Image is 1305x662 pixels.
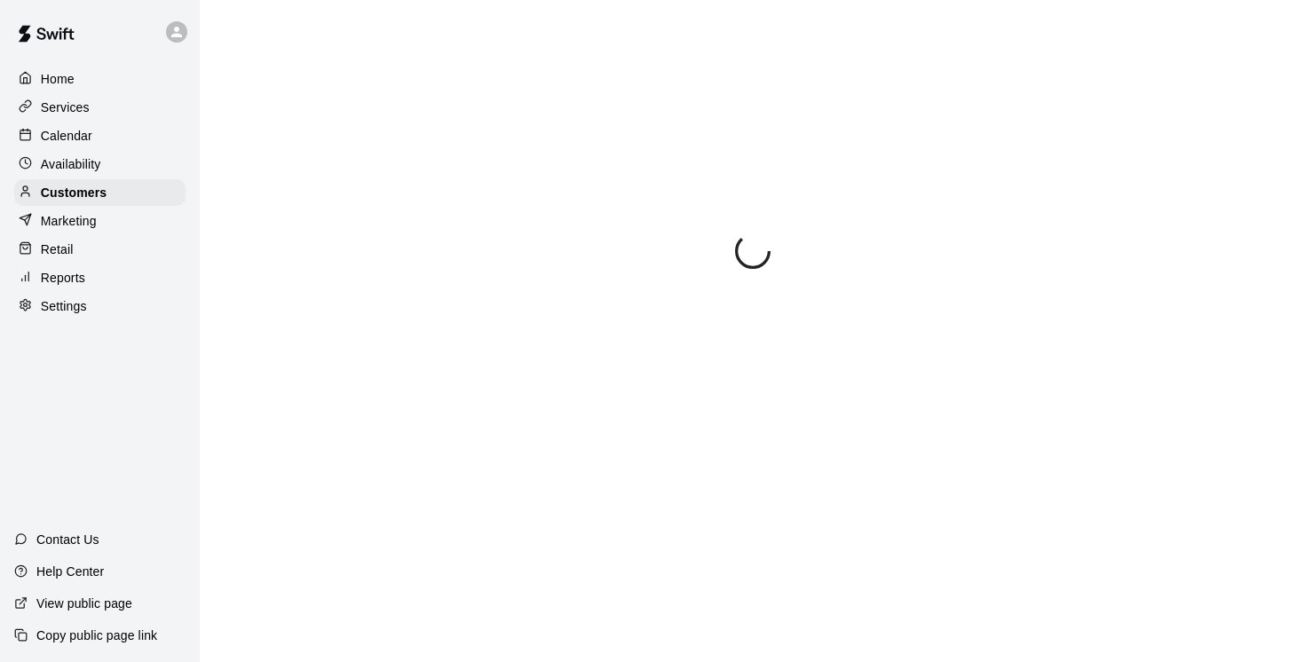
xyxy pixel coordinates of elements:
p: Services [41,99,90,116]
a: Home [14,66,186,92]
a: Reports [14,264,186,291]
p: Reports [41,269,85,287]
a: Availability [14,151,186,177]
a: Services [14,94,186,121]
a: Retail [14,236,186,263]
p: View public page [36,595,132,612]
p: Home [41,70,75,88]
p: Marketing [41,212,97,230]
p: Calendar [41,127,92,145]
p: Contact Us [36,531,99,548]
p: Help Center [36,563,104,580]
a: Settings [14,293,186,319]
p: Copy public page link [36,627,157,644]
p: Settings [41,297,87,315]
a: Customers [14,179,186,206]
p: Retail [41,240,74,258]
p: Customers [41,184,107,201]
a: Calendar [14,122,186,149]
p: Availability [41,155,101,173]
a: Marketing [14,208,186,234]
